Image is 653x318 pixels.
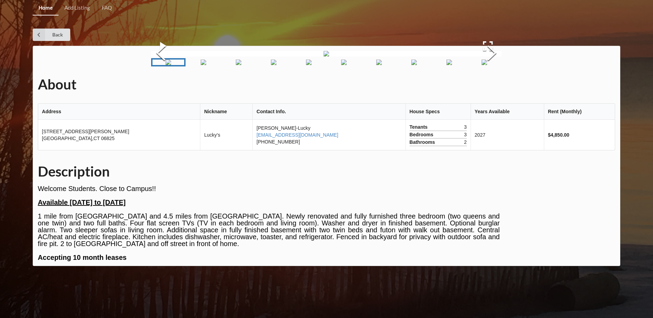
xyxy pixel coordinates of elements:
a: Go to Slide 6 [327,58,361,66]
span: Bedrooms [410,131,435,138]
img: 281_jennings%2FIMG_0066.jpg [482,60,487,65]
img: 281_jennings%2FIMG_0055.jpg [271,60,276,65]
img: 281_jennings%2FIMG_0054.jpg [236,60,241,65]
a: FAQ [96,1,117,15]
button: Next Slide [482,23,502,85]
td: 2027 [471,120,544,150]
a: Go to Slide 5 [292,58,326,66]
th: Contact Info. [252,104,405,120]
h1: About [38,76,615,93]
img: 281_jennings%2FIMG_0057.jpg [341,60,347,65]
button: Open Fullscreen [474,36,502,56]
img: 281_jennings%2FIMG_0052.jpg [201,60,206,65]
a: Go to Slide 9 [432,58,466,66]
span: Available [DATE] to [DATE] [38,199,126,206]
a: Go to Slide 3 [221,58,256,66]
span: 3 [464,131,467,138]
th: Nickname [200,104,252,120]
a: Back [33,29,70,41]
span: 1 mile from [GEOGRAPHIC_DATA] and 4.5 miles from [GEOGRAPHIC_DATA]. Newly renovated and fully fur... [38,212,500,261]
b: Accepting 10 month leases [38,254,127,261]
img: 281_jennings%2FIMG_0051.jpg [324,51,329,56]
a: Go to Slide 2 [186,58,221,66]
th: Years Available [471,104,544,120]
b: $4,850.00 [548,132,569,138]
th: Rent (Monthly) [544,104,615,120]
td: [PERSON_NAME]-Lucky [PHONE_NUMBER] [252,120,405,150]
h1: Description [38,163,615,180]
td: Lucky’s [200,120,252,150]
a: Go to Slide 8 [397,58,431,66]
a: [EMAIL_ADDRESS][DOMAIN_NAME] [256,132,338,138]
div: Thumbnail Navigation [151,58,502,66]
a: Home [33,1,59,15]
a: Go to Slide 10 [467,58,502,66]
img: 281_jennings%2FIMG_0058.jpg [376,60,382,65]
a: Go to Slide 4 [256,58,291,66]
img: 281_jennings%2FIMG_0056.jpg [306,60,312,65]
a: Go to Slide 7 [362,58,396,66]
img: 281_jennings%2FIMG_0059.jpg [411,60,417,65]
th: House Specs [406,104,471,120]
span: 2 [464,139,467,146]
span: Tenants [410,124,430,130]
span: Bathrooms [410,139,437,146]
img: 281_jennings%2FIMG_0062.jpg [446,60,452,65]
a: Add Listing [59,1,96,15]
span: [STREET_ADDRESS][PERSON_NAME] [42,129,129,134]
span: [GEOGRAPHIC_DATA] , CT 06825 [42,136,115,141]
div: Welcome Students. Close to Campus!! [38,185,500,261]
span: 3 [464,124,467,130]
th: Address [38,104,200,120]
button: Previous Slide [151,23,170,85]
